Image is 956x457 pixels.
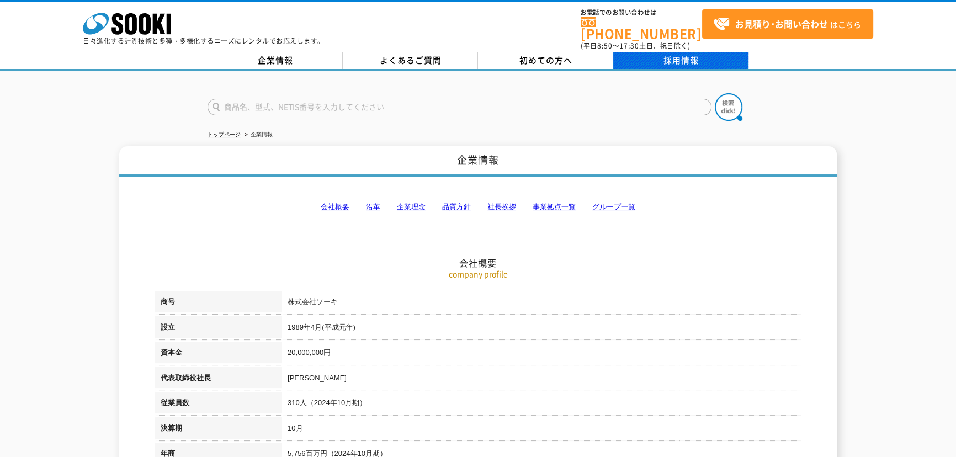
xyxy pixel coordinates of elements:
[282,316,801,342] td: 1989年4月(平成元年)
[242,129,273,141] li: 企業情報
[619,41,639,51] span: 17:30
[397,203,426,211] a: 企業理念
[208,99,711,115] input: 商品名、型式、NETIS番号を入力してください
[478,52,613,69] a: 初めての方へ
[155,392,282,417] th: 従業員数
[519,54,572,66] span: 初めての方へ
[442,203,471,211] a: 品質方針
[208,52,343,69] a: 企業情報
[487,203,516,211] a: 社長挨拶
[366,203,380,211] a: 沿革
[702,9,873,39] a: お見積り･お問い合わせはこちら
[735,17,828,30] strong: お見積り･お問い合わせ
[282,342,801,367] td: 20,000,000円
[613,52,748,69] a: 採用情報
[282,417,801,443] td: 10月
[581,41,690,51] span: (平日 ～ 土日、祝日除く)
[155,147,801,269] h2: 会社概要
[208,131,241,137] a: トップページ
[713,16,861,33] span: はこちら
[282,291,801,316] td: 株式会社ソーキ
[155,342,282,367] th: 資本金
[155,268,801,280] p: company profile
[83,38,325,44] p: 日々進化する計測技術と多種・多様化するニーズにレンタルでお応えします。
[581,17,702,40] a: [PHONE_NUMBER]
[533,203,576,211] a: 事業拠点一覧
[597,41,613,51] span: 8:50
[715,93,742,121] img: btn_search.png
[343,52,478,69] a: よくあるご質問
[592,203,635,211] a: グループ一覧
[155,291,282,316] th: 商号
[321,203,349,211] a: 会社概要
[282,367,801,392] td: [PERSON_NAME]
[155,367,282,392] th: 代表取締役社長
[119,146,837,177] h1: 企業情報
[155,316,282,342] th: 設立
[581,9,702,16] span: お電話でのお問い合わせは
[155,417,282,443] th: 決算期
[282,392,801,417] td: 310人（2024年10月期）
